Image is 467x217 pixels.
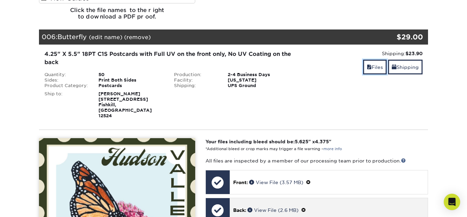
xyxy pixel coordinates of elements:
[57,33,87,40] span: Butterfly
[169,77,223,83] div: Facility:
[39,83,93,88] div: Product Category:
[2,196,58,215] iframe: Google Customer Reviews
[39,29,363,45] div: 006:
[39,7,195,25] h6: Click the file names to the right to download a PDF proof.
[405,51,423,56] strong: $23.90
[223,72,298,77] div: 2-4 Business Days
[169,83,223,88] div: Shipping:
[392,64,397,70] span: shipping
[39,91,93,119] div: Ship to:
[39,72,93,77] div: Quantity:
[444,194,460,210] div: Open Intercom Messenger
[98,91,152,118] strong: [PERSON_NAME] [STREET_ADDRESS] Fishkill, [GEOGRAPHIC_DATA] 12524
[169,72,223,77] div: Production:
[233,207,246,213] span: Back:
[363,32,423,42] div: $29.00
[223,83,298,88] div: UPS Ground
[295,139,308,144] span: 5.625
[205,139,331,144] strong: Your files including bleed should be: " x "
[249,180,303,185] a: View File (3.57 MB)
[388,60,423,74] a: Shipping
[205,147,342,151] small: *Additional bleed or crop marks may trigger a file warning –
[39,77,93,83] div: Sides:
[89,34,122,40] a: (edit name)
[323,147,342,151] a: more info
[248,207,298,213] a: View File (2.6 MB)
[44,50,293,67] div: 4.25" X 5.5" 18PT C1S Postcards with Full UV on the front only, No UV Coating on the back
[93,77,169,83] div: Print Both Sides
[93,83,169,88] div: Postcards
[205,157,428,164] p: All files are inspected by a member of our processing team prior to production.
[315,139,329,144] span: 4.375
[93,72,169,77] div: 50
[124,34,151,40] a: (remove)
[367,64,372,70] span: files
[303,50,423,57] div: Shipping:
[363,60,387,74] a: Files
[223,77,298,83] div: [US_STATE]
[233,180,248,185] span: Front:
